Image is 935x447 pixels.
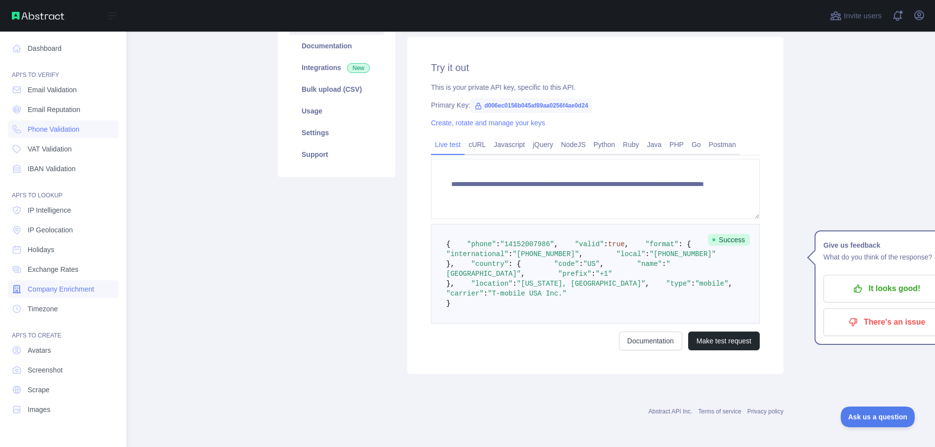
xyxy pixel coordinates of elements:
[600,260,604,268] span: ,
[8,381,118,399] a: Scrape
[446,290,484,298] span: "carrier"
[688,137,705,152] a: Go
[28,164,76,174] span: IBAN Validation
[665,137,688,152] a: PHP
[575,240,604,248] span: "valid"
[512,250,579,258] span: "[PHONE_NUMBER]"
[691,280,695,288] span: :
[28,105,80,114] span: Email Reputation
[517,280,645,288] span: "[US_STATE], [GEOGRAPHIC_DATA]"
[645,240,678,248] span: "format"
[619,137,643,152] a: Ruby
[446,250,508,258] span: "international"
[624,240,628,248] span: ,
[28,245,54,255] span: Holidays
[446,299,450,307] span: }
[637,260,662,268] span: "name"
[290,144,384,165] a: Support
[8,180,118,199] div: API'S TO LOOKUP
[28,144,72,154] span: VAT Validation
[695,280,728,288] span: "mobile"
[579,250,583,258] span: ,
[290,122,384,144] a: Settings
[446,260,455,268] span: },
[8,101,118,118] a: Email Reputation
[467,240,496,248] span: "phone"
[698,408,741,415] a: Terms of service
[554,260,579,268] span: "code"
[608,240,625,248] span: true
[8,341,118,359] a: Avatars
[557,137,589,152] a: NodeJS
[290,57,384,78] a: Integrations New
[28,225,73,235] span: IP Geolocation
[8,401,118,418] a: Images
[28,284,94,294] span: Company Enrichment
[28,345,51,355] span: Avatars
[645,280,649,288] span: ,
[705,137,740,152] a: Postman
[508,250,512,258] span: :
[8,39,118,57] a: Dashboard
[290,35,384,57] a: Documentation
[8,120,118,138] a: Phone Validation
[496,240,500,248] span: :
[643,137,666,152] a: Java
[446,280,455,288] span: },
[508,260,521,268] span: : {
[8,59,118,79] div: API'S TO VERIFY
[484,290,488,298] span: :
[431,119,545,127] a: Create, rotate and manage your keys
[650,250,716,258] span: "[PHONE_NUMBER]"
[490,137,529,152] a: Javascript
[12,12,64,20] img: Abstract API
[619,332,682,350] a: Documentation
[431,137,465,152] a: Live test
[8,320,118,339] div: API'S TO CREATE
[488,290,567,298] span: "T-mobile USA Inc."
[558,270,591,278] span: "prefix"
[8,140,118,158] a: VAT Validation
[28,365,63,375] span: Screenshot
[828,8,884,24] button: Invite users
[521,270,525,278] span: ,
[512,280,516,288] span: :
[583,260,600,268] span: "US"
[471,280,512,288] span: "location"
[8,241,118,259] a: Holidays
[662,260,666,268] span: :
[604,240,608,248] span: :
[28,85,77,95] span: Email Validation
[431,100,760,110] div: Primary Key:
[679,240,691,248] span: : {
[431,82,760,92] div: This is your private API key, specific to this API.
[28,124,79,134] span: Phone Validation
[595,270,612,278] span: "+1"
[747,408,783,415] a: Privacy policy
[28,405,50,414] span: Images
[8,201,118,219] a: IP Intelligence
[591,270,595,278] span: :
[8,221,118,239] a: IP Geolocation
[649,408,693,415] a: Abstract API Inc.
[616,250,645,258] span: "local"
[841,407,915,427] iframe: Toggle Customer Support
[470,98,592,113] span: d006ec0156b045af89aa0256f4ae0d24
[529,137,557,152] a: jQuery
[28,304,58,314] span: Timezone
[666,280,691,288] span: "type"
[431,61,760,74] h2: Try it out
[708,234,750,246] span: Success
[28,205,71,215] span: IP Intelligence
[554,240,558,248] span: ,
[844,10,882,22] span: Invite users
[347,63,370,73] span: New
[579,260,583,268] span: :
[28,385,49,395] span: Scrape
[290,100,384,122] a: Usage
[645,250,649,258] span: :
[465,137,490,152] a: cURL
[589,137,619,152] a: Python
[8,280,118,298] a: Company Enrichment
[728,280,732,288] span: ,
